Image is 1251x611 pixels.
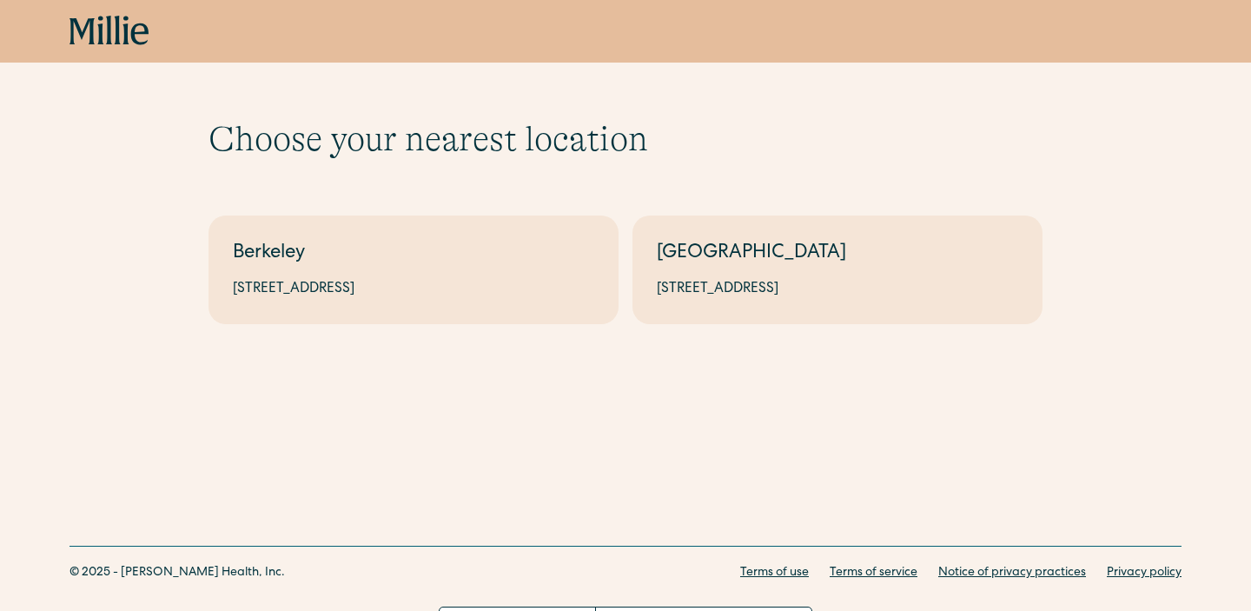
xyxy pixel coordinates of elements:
[69,564,285,582] div: © 2025 - [PERSON_NAME] Health, Inc.
[208,216,619,324] a: Berkeley[STREET_ADDRESS]
[657,240,1018,269] div: [GEOGRAPHIC_DATA]
[938,564,1086,582] a: Notice of privacy practices
[830,564,917,582] a: Terms of service
[632,216,1042,324] a: [GEOGRAPHIC_DATA][STREET_ADDRESS]
[657,279,1018,300] div: [STREET_ADDRESS]
[740,564,809,582] a: Terms of use
[233,279,594,300] div: [STREET_ADDRESS]
[233,240,594,269] div: Berkeley
[1107,564,1181,582] a: Privacy policy
[208,118,1042,160] h1: Choose your nearest location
